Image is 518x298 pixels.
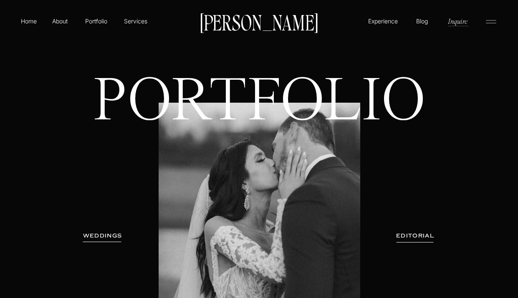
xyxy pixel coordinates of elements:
[414,17,430,25] a: Blog
[81,17,111,25] a: Portfolio
[76,232,129,240] a: WEDDINGS
[123,17,148,25] a: Services
[447,16,468,26] a: Inquire
[385,232,446,240] a: EDITORIAL
[19,17,38,25] a: Home
[79,75,440,187] h1: PORTFOLIO
[196,13,322,30] a: [PERSON_NAME]
[51,17,69,25] a: About
[367,17,399,25] a: Experience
